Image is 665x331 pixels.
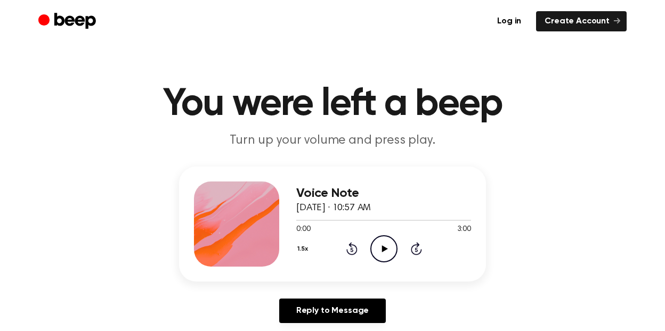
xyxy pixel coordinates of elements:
[296,203,371,213] span: [DATE] · 10:57 AM
[296,186,471,201] h3: Voice Note
[128,132,537,150] p: Turn up your volume and press play.
[457,224,471,235] span: 3:00
[279,299,386,323] a: Reply to Message
[60,85,605,123] h1: You were left a beep
[296,240,312,258] button: 1.5x
[536,11,627,31] a: Create Account
[296,224,310,235] span: 0:00
[489,11,530,31] a: Log in
[38,11,99,32] a: Beep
